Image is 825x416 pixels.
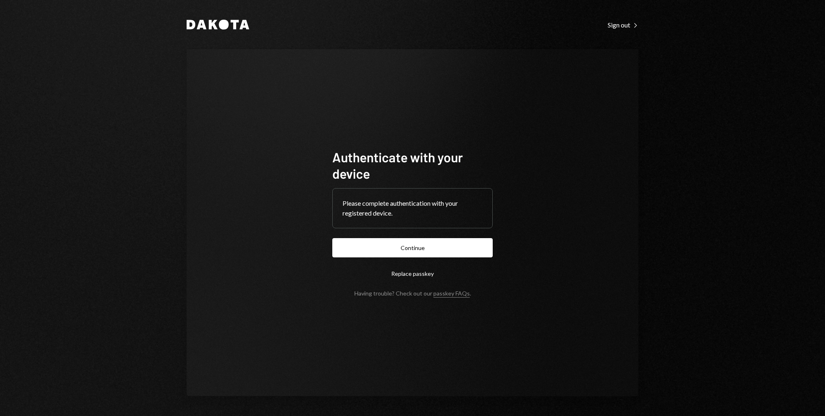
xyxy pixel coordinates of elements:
[343,198,482,218] div: Please complete authentication with your registered device.
[608,20,638,29] a: Sign out
[332,264,493,283] button: Replace passkey
[433,290,470,298] a: passkey FAQs
[332,149,493,182] h1: Authenticate with your device
[332,238,493,257] button: Continue
[608,21,638,29] div: Sign out
[354,290,471,297] div: Having trouble? Check out our .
